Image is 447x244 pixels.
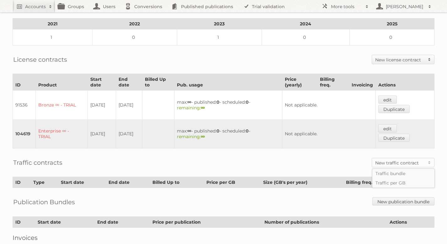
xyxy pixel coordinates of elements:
h2: New traffic contract [375,160,425,166]
th: Type [30,177,58,188]
td: [DATE] [116,119,142,148]
a: Duplicate [378,105,410,113]
strong: 0 [246,128,249,134]
th: Product [36,74,88,91]
td: 1 [13,29,93,45]
th: Size (GB's per year) [261,177,343,188]
th: Invoicing [349,74,376,91]
th: Billing freq. [343,177,396,188]
th: 2024 [262,18,349,29]
strong: ∞ [187,99,191,105]
td: 1 [177,29,262,45]
td: 91536 [13,91,36,120]
th: Start date [35,217,95,228]
strong: ∞ [201,105,205,111]
strong: ∞ [201,134,205,139]
span: remaining: [177,105,205,111]
th: Start date [88,74,116,91]
th: Billed Up to [150,177,204,188]
th: Price (yearly) [282,74,317,91]
td: [DATE] [116,91,142,120]
th: 2021 [13,18,93,29]
h2: Accounts [25,3,46,10]
td: 104619 [13,119,36,148]
a: Duplicate [378,134,410,142]
span: Toggle [425,158,434,167]
h2: New license contract [375,57,425,63]
td: 0 [262,29,349,45]
a: New license contract [372,55,434,64]
td: Bronze ∞ - TRIAL [36,91,88,120]
th: Actions [387,217,434,228]
a: edit [378,124,397,132]
th: Number of publications [262,217,387,228]
td: Enterprise ∞ - TRIAL [36,119,88,148]
th: Start date [58,177,106,188]
th: Price per GB [204,177,261,188]
h2: [PERSON_NAME] [384,3,425,10]
th: End date [95,217,150,228]
h2: Traffic contracts [13,158,62,167]
th: ID [13,217,35,228]
strong: 0 [216,99,220,105]
strong: 0 [216,128,220,134]
a: New traffic contract [372,158,434,167]
td: max: - published: - scheduled: - [174,91,282,120]
th: Pub. usage [174,74,282,91]
td: [DATE] [88,119,116,148]
th: Price per publication [150,217,262,228]
td: 0 [92,29,177,45]
a: New publication bundle [372,197,434,205]
th: ID [13,177,31,188]
a: Traffic bundle [372,169,434,178]
h2: Publication Bundles [13,197,75,207]
h2: More tools [331,3,362,10]
strong: 0 [246,99,249,105]
a: Traffic per GB [372,178,434,188]
td: max: - published: - scheduled: - [174,119,282,148]
td: [DATE] [88,91,116,120]
strong: ∞ [187,128,191,134]
th: Billed Up to [142,74,174,91]
th: End date [116,74,142,91]
th: Actions [376,74,434,91]
th: ID [13,74,36,91]
h2: License contracts [13,55,67,64]
th: End date [106,177,150,188]
td: Not applicable. [282,119,376,148]
td: Not applicable. [282,91,376,120]
th: 2025 [350,18,434,29]
span: remaining: [177,134,205,139]
th: 2022 [92,18,177,29]
th: 2023 [177,18,262,29]
span: Toggle [425,55,434,64]
th: Billing freq. [317,74,349,91]
h2: Invoices [13,234,434,241]
a: edit [378,96,397,104]
td: 0 [350,29,434,45]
